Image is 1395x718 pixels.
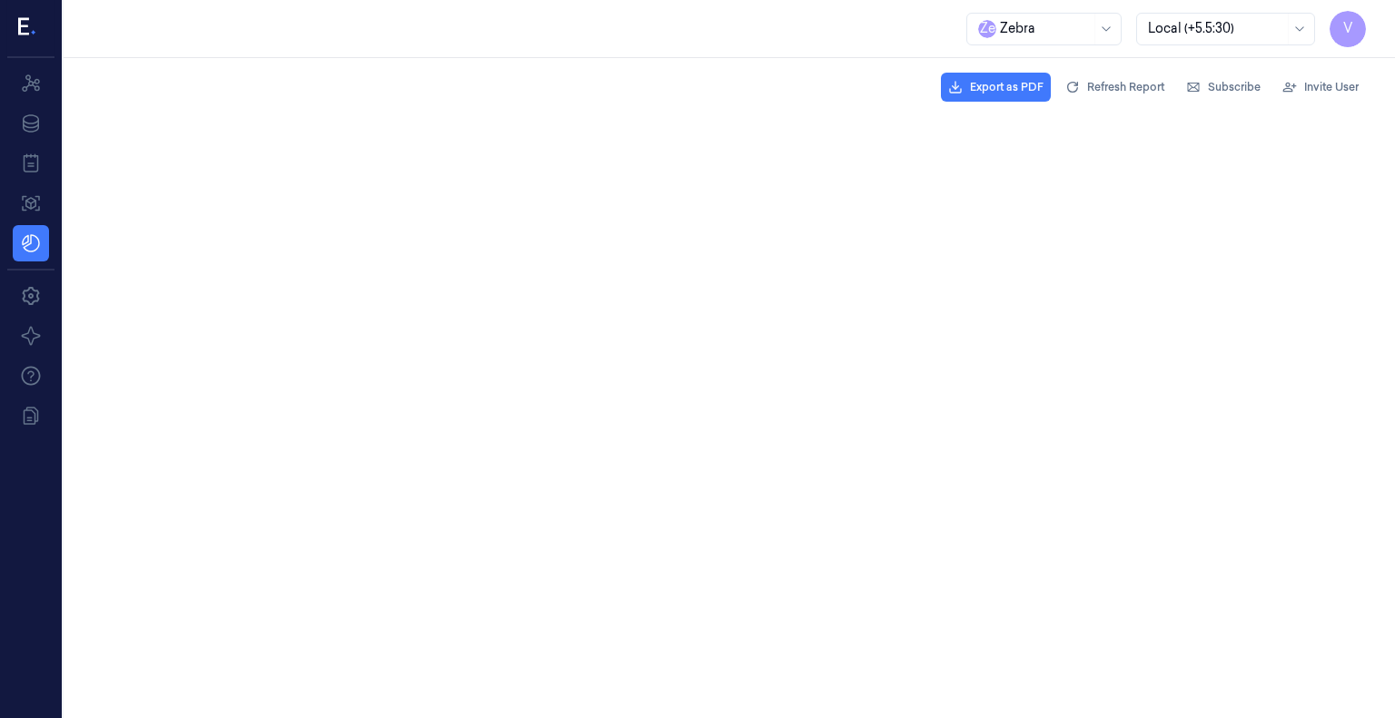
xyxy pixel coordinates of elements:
button: V [1330,11,1366,47]
button: Refresh Report [1058,73,1172,102]
span: Refresh Report [1087,79,1164,95]
span: Invite User [1304,79,1359,95]
button: Subscribe [1179,73,1268,102]
span: Export as PDF [970,79,1044,95]
button: Invite User [1275,73,1366,102]
button: Export as PDF [941,73,1051,102]
span: Subscribe [1208,79,1261,95]
span: Z e [978,20,996,38]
